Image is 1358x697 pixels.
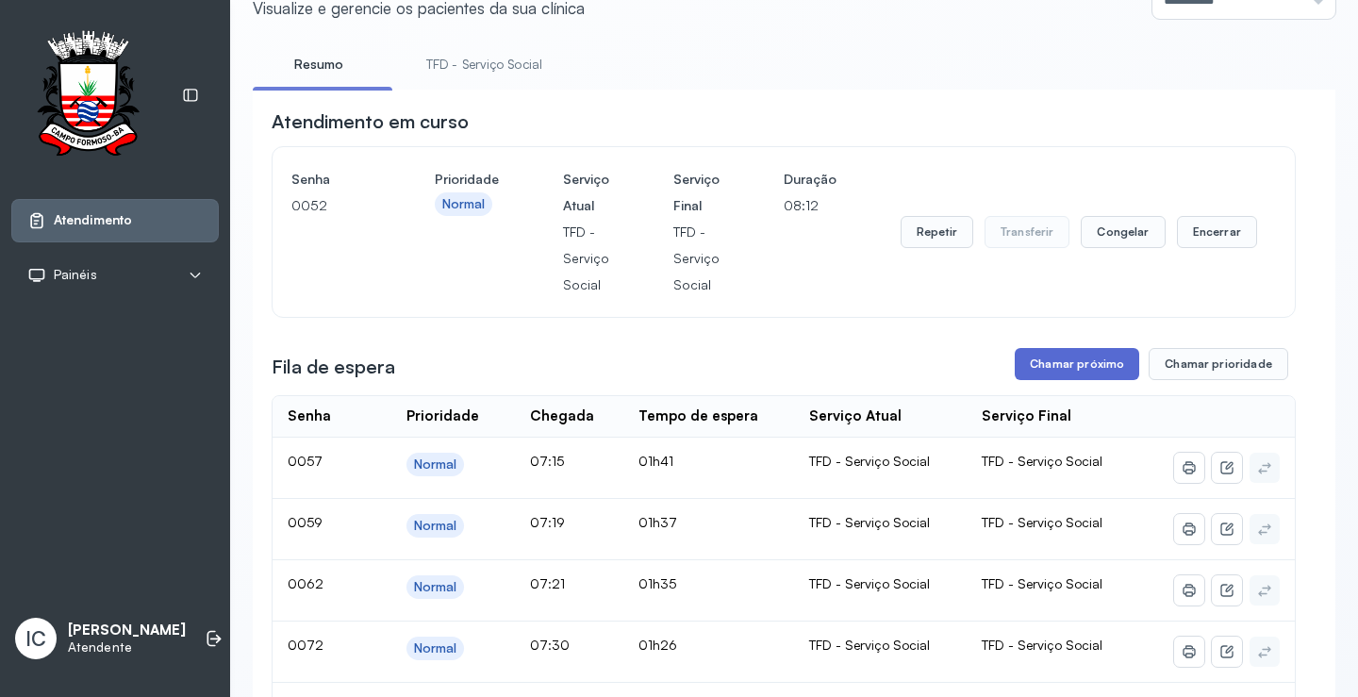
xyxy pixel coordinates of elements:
[530,575,565,591] span: 07:21
[414,579,457,595] div: Normal
[1015,348,1139,380] button: Chamar próximo
[407,49,561,80] a: TFD - Serviço Social
[253,49,385,80] a: Resumo
[638,637,677,653] span: 01h26
[530,514,565,530] span: 07:19
[27,211,203,230] a: Atendimento
[288,453,323,469] span: 0057
[638,575,676,591] span: 01h35
[288,575,323,591] span: 0062
[414,456,457,473] div: Normal
[435,166,499,192] h4: Prioridade
[288,407,331,425] div: Senha
[1177,216,1257,248] button: Encerrar
[982,637,1102,653] span: TFD - Serviço Social
[982,407,1071,425] div: Serviço Final
[982,575,1102,591] span: TFD - Serviço Social
[638,453,673,469] span: 01h41
[414,518,457,534] div: Normal
[982,514,1102,530] span: TFD - Serviço Social
[288,637,323,653] span: 0072
[809,575,952,592] div: TFD - Serviço Social
[288,514,323,530] span: 0059
[809,453,952,470] div: TFD - Serviço Social
[530,453,564,469] span: 07:15
[1081,216,1165,248] button: Congelar
[809,514,952,531] div: TFD - Serviço Social
[563,166,609,219] h4: Serviço Atual
[406,407,479,425] div: Prioridade
[901,216,973,248] button: Repetir
[68,622,186,639] p: [PERSON_NAME]
[784,166,836,192] h4: Duração
[638,407,758,425] div: Tempo de espera
[1149,348,1288,380] button: Chamar prioridade
[809,407,902,425] div: Serviço Atual
[985,216,1070,248] button: Transferir
[272,354,395,380] h3: Fila de espera
[291,166,371,192] h4: Senha
[784,192,836,219] p: 08:12
[530,407,594,425] div: Chegada
[291,192,371,219] p: 0052
[54,212,132,228] span: Atendimento
[68,639,186,656] p: Atendente
[530,637,570,653] span: 07:30
[638,514,677,530] span: 01h37
[673,166,720,219] h4: Serviço Final
[20,30,156,161] img: Logotipo do estabelecimento
[442,196,486,212] div: Normal
[673,219,720,298] p: TFD - Serviço Social
[982,453,1102,469] span: TFD - Serviço Social
[54,267,97,283] span: Painéis
[414,640,457,656] div: Normal
[563,219,609,298] p: TFD - Serviço Social
[272,108,469,135] h3: Atendimento em curso
[809,637,952,654] div: TFD - Serviço Social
